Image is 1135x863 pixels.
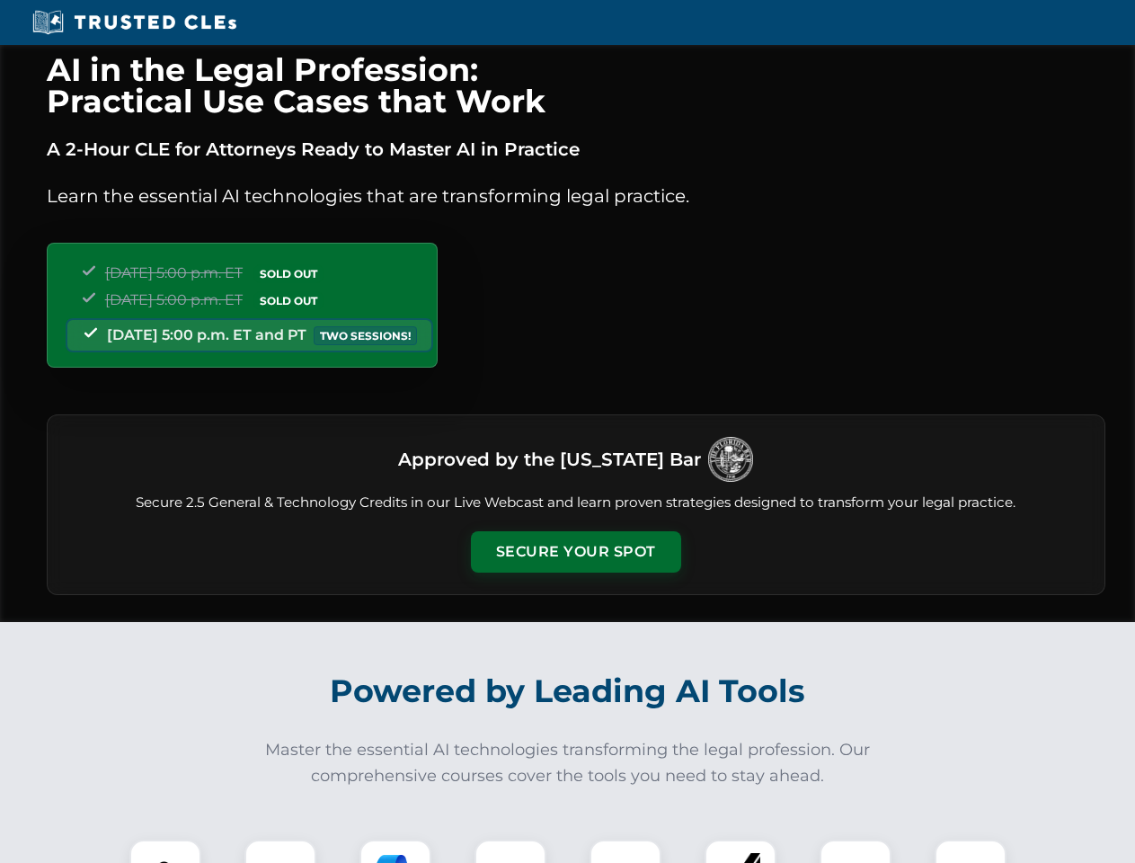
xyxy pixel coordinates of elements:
button: Secure Your Spot [471,531,681,573]
p: Master the essential AI technologies transforming the legal profession. Our comprehensive courses... [253,737,882,789]
span: SOLD OUT [253,291,324,310]
span: [DATE] 5:00 p.m. ET [105,264,243,281]
p: A 2-Hour CLE for Attorneys Ready to Master AI in Practice [47,135,1105,164]
img: Trusted CLEs [27,9,242,36]
h2: Powered by Leading AI Tools [70,660,1066,723]
p: Learn the essential AI technologies that are transforming legal practice. [47,182,1105,210]
img: Logo [708,437,753,482]
h1: AI in the Legal Profession: Practical Use Cases that Work [47,54,1105,117]
span: [DATE] 5:00 p.m. ET [105,291,243,308]
p: Secure 2.5 General & Technology Credits in our Live Webcast and learn proven strategies designed ... [69,493,1083,513]
h3: Approved by the [US_STATE] Bar [398,443,701,476]
span: SOLD OUT [253,264,324,283]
